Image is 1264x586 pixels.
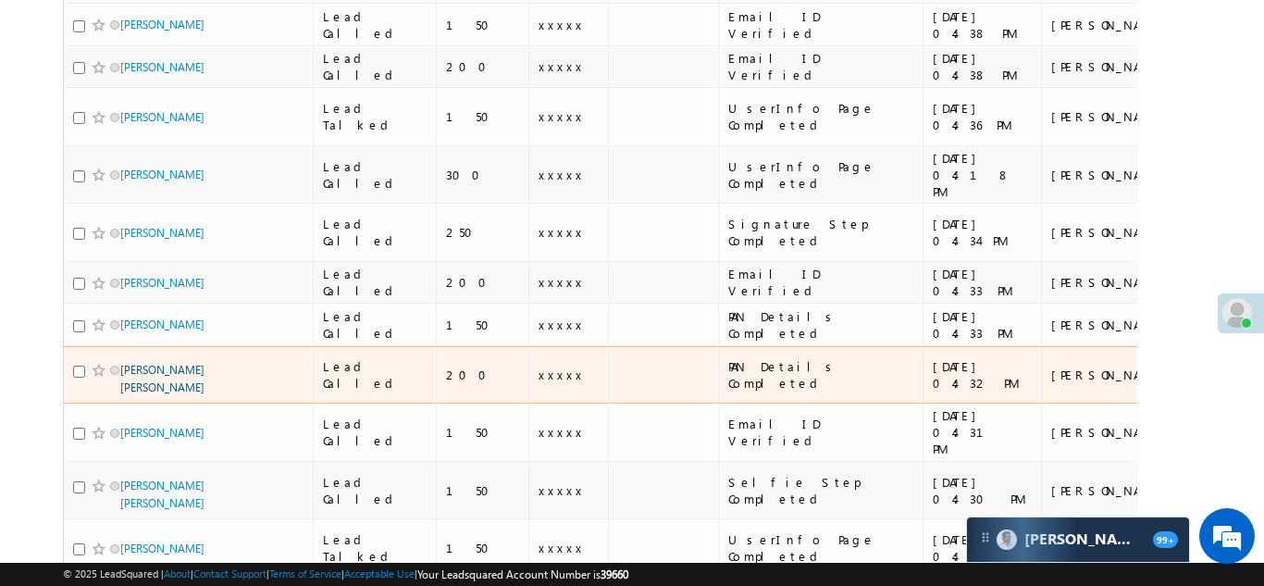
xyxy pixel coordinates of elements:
[446,58,520,75] div: 200
[539,317,585,332] span: xxxxx
[1051,424,1172,441] div: [PERSON_NAME]
[539,224,585,240] span: xxxxx
[323,50,428,83] div: Lead Called
[728,531,914,565] div: UserInfo Page Completed
[933,474,1034,507] div: [DATE] 04:30 PM
[728,358,914,392] div: PAN Details Completed
[120,226,204,240] a: [PERSON_NAME]
[1051,367,1172,383] div: [PERSON_NAME]
[164,567,191,580] a: About
[323,100,428,133] div: Lead Talked
[344,567,415,580] a: Acceptable Use
[446,317,520,333] div: 150
[1153,531,1178,548] span: 99+
[446,108,520,125] div: 150
[446,424,520,441] div: 150
[728,416,914,449] div: Email ID Verified
[446,17,520,33] div: 150
[933,407,1034,457] div: [DATE] 04:31 PM
[1051,17,1172,33] div: [PERSON_NAME]
[933,358,1034,392] div: [DATE] 04:32 PM
[539,17,585,32] span: xxxxx
[323,416,428,449] div: Lead Called
[1051,108,1172,125] div: [PERSON_NAME]
[728,50,914,83] div: Email ID Verified
[728,308,914,342] div: PAN Details Completed
[120,363,204,394] a: [PERSON_NAME] [PERSON_NAME]
[933,100,1034,133] div: [DATE] 04:36 PM
[269,567,341,580] a: Terms of Service
[120,60,204,74] a: [PERSON_NAME]
[1051,167,1172,183] div: [PERSON_NAME]
[120,18,204,31] a: [PERSON_NAME]
[120,168,204,181] a: [PERSON_NAME]
[728,216,914,249] div: Signature Step Completed
[728,474,914,507] div: Selfie Step Completed
[933,150,1034,200] div: [DATE] 04:18 PM
[728,8,914,42] div: Email ID Verified
[539,167,585,182] span: xxxxx
[1051,482,1172,499] div: [PERSON_NAME]
[933,8,1034,42] div: [DATE] 04:38 PM
[323,266,428,299] div: Lead Called
[539,108,585,124] span: xxxxx
[323,8,428,42] div: Lead Called
[933,50,1034,83] div: [DATE] 04:38 PM
[728,158,914,192] div: UserInfo Page Completed
[446,540,520,556] div: 150
[601,567,628,581] span: 39660
[323,531,428,565] div: Lead Talked
[193,567,266,580] a: Contact Support
[120,110,204,124] a: [PERSON_NAME]
[933,308,1034,342] div: [DATE] 04:33 PM
[323,358,428,392] div: Lead Called
[539,274,585,290] span: xxxxx
[120,542,204,555] a: [PERSON_NAME]
[323,474,428,507] div: Lead Called
[417,567,628,581] span: Your Leadsquared Account Number is
[1051,317,1172,333] div: [PERSON_NAME]
[1051,274,1172,291] div: [PERSON_NAME]
[120,318,204,331] a: [PERSON_NAME]
[933,216,1034,249] div: [DATE] 04:34 PM
[446,367,520,383] div: 200
[323,158,428,192] div: Lead Called
[120,276,204,290] a: [PERSON_NAME]
[978,530,993,545] img: carter-drag
[728,100,914,133] div: UserInfo Page Completed
[446,274,520,291] div: 200
[728,266,914,299] div: Email ID Verified
[323,308,428,342] div: Lead Called
[539,58,585,74] span: xxxxx
[63,566,628,583] span: © 2025 LeadSquared | | | | |
[120,479,204,510] a: [PERSON_NAME] [PERSON_NAME]
[539,540,585,555] span: xxxxx
[933,266,1034,299] div: [DATE] 04:33 PM
[446,224,520,241] div: 250
[446,167,520,183] div: 300
[539,367,585,382] span: xxxxx
[446,482,520,499] div: 150
[539,424,585,440] span: xxxxx
[933,531,1034,565] div: [DATE] 04:23 PM
[966,517,1190,563] div: carter-dragCarter[PERSON_NAME]99+
[1051,58,1172,75] div: [PERSON_NAME]
[539,482,585,498] span: xxxxx
[1051,224,1172,241] div: [PERSON_NAME]
[120,426,204,440] a: [PERSON_NAME]
[323,216,428,249] div: Lead Called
